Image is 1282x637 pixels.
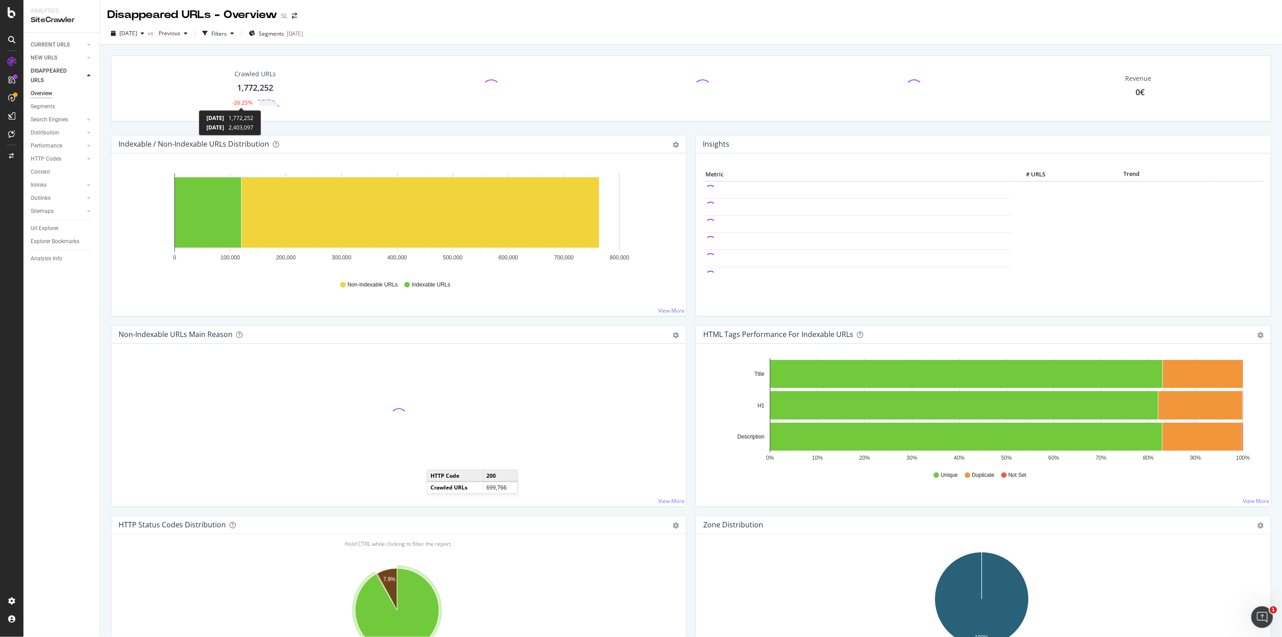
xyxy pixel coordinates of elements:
div: HTTP Status Codes Distribution [119,520,226,529]
div: -26.25% [233,99,253,106]
text: 600,000 [499,254,518,261]
text: 200,000 [276,254,296,261]
div: gear [1257,522,1264,529]
th: Trend [1048,168,1216,181]
div: Inlinks [31,180,46,190]
a: Performance [31,141,84,151]
text: 100% [1236,455,1250,461]
div: arrow-right-arrow-left [292,13,297,19]
a: CURRENT URLS [31,40,84,50]
div: Non-Indexable URLs Main Reason [119,330,233,339]
td: 699,766 [483,482,517,494]
span: Segments [259,30,284,37]
div: HTML Tags Performance for Indexable URLs [703,330,853,339]
div: Indexable / Non-Indexable URLs Distribution [119,139,269,148]
div: gear [673,522,679,529]
span: 0€ [1136,87,1145,97]
div: SL [281,11,288,20]
a: DISAPPEARED URLS [31,66,84,85]
a: Inlinks [31,180,84,190]
text: 10% [812,455,823,461]
div: NEW URLS [31,53,57,63]
svg: A chart. [119,168,675,272]
div: Content [31,167,50,177]
div: gear [673,142,679,148]
span: 1,772,252 [229,114,253,122]
div: Distribution [31,128,59,138]
div: Zone Distribution [703,520,763,529]
th: # URLS [1012,168,1048,181]
text: 60% [1048,455,1059,461]
text: 0% [766,455,774,461]
text: 500,000 [443,254,463,261]
span: Revenue [1126,74,1152,83]
text: 90% [1190,455,1201,461]
span: Non-Indexable URLs [348,281,398,289]
td: Crawled URLs [427,482,483,494]
button: [DATE] [107,26,148,41]
text: 800,000 [610,254,630,261]
a: Url Explorer [31,224,93,233]
div: Crawled URLs [234,69,276,78]
span: Previous [155,29,180,37]
svg: A chart. [703,358,1260,463]
th: Metric [703,168,1012,181]
div: Analytics [31,7,92,15]
button: Segments[DATE] [245,26,307,41]
button: Filters [199,26,238,41]
div: Filters [211,30,227,37]
text: 80% [1143,455,1154,461]
div: Url Explorer [31,224,59,233]
text: 20% [859,455,870,461]
div: gear [673,332,679,338]
text: 50% [1001,455,1012,461]
span: 2025 Aug. 22nd [119,29,137,37]
a: Sitemaps [31,207,84,216]
div: Sitemaps [31,207,54,216]
div: DISAPPEARED URLS [31,66,76,85]
div: HTTP Codes [31,154,61,164]
text: 100,000 [220,254,240,261]
span: Indexable URLs [412,281,450,289]
div: Segments [31,102,55,111]
span: Duplicate [972,471,994,479]
iframe: Intercom live chat [1251,606,1273,628]
div: Performance [31,141,62,151]
a: Outlinks [31,194,84,203]
a: HTTP Codes [31,154,84,164]
text: Title [755,371,765,377]
text: 400,000 [387,254,407,261]
a: NEW URLS [31,53,84,63]
span: Unique [941,471,958,479]
a: Segments [31,102,93,111]
a: Analysis Info [31,254,93,263]
a: Distribution [31,128,84,138]
span: [DATE] [206,114,224,122]
text: 700,000 [554,254,574,261]
td: 200 [483,470,517,482]
div: gear [1257,332,1264,338]
a: View More [1243,497,1269,505]
a: View More [658,307,685,314]
a: Content [31,167,93,177]
span: 2,403,097 [229,124,253,132]
div: Analysis Info [31,254,62,263]
a: View More [658,497,685,505]
text: 0 [173,254,176,261]
div: [DATE] [287,30,303,37]
div: Explorer Bookmarks [31,237,79,246]
span: vs [148,29,155,37]
span: Not Set [1008,471,1026,479]
h4: Insights [703,138,729,150]
text: 30% [907,455,917,461]
a: Explorer Bookmarks [31,237,93,246]
div: SiteCrawler [31,15,92,25]
div: 1,772,252 [237,82,273,94]
div: CURRENT URLS [31,40,70,50]
text: 7.9% [383,576,396,582]
text: 40% [954,455,965,461]
span: [DATE] [206,124,224,132]
div: Overview [31,89,52,98]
